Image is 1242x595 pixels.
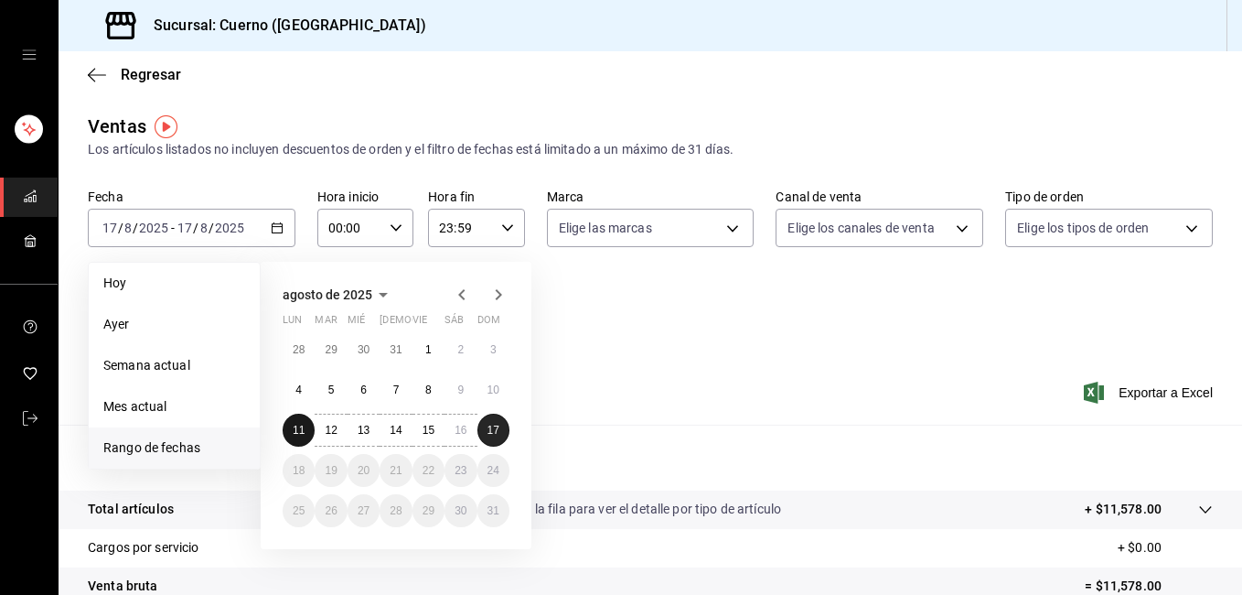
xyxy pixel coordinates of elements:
span: Elige las marcas [559,219,652,237]
abbr: 24 de agosto de 2025 [487,464,499,477]
span: Mes actual [103,397,245,416]
p: Da clic en la fila para ver el detalle por tipo de artículo [477,500,781,519]
abbr: martes [315,314,337,333]
abbr: lunes [283,314,302,333]
button: 30 de julio de 2025 [348,333,380,366]
input: -- [177,221,193,235]
button: 9 de agosto de 2025 [444,373,476,406]
abbr: 14 de agosto de 2025 [390,424,402,437]
abbr: 29 de julio de 2025 [325,343,337,356]
abbr: 7 de agosto de 2025 [393,384,400,396]
span: Hoy [103,274,245,293]
abbr: 12 de agosto de 2025 [325,424,337,437]
abbr: 13 de agosto de 2025 [358,424,369,437]
abbr: 18 de agosto de 2025 [293,464,305,477]
abbr: 30 de julio de 2025 [358,343,369,356]
abbr: 30 de agosto de 2025 [455,504,466,517]
button: 6 de agosto de 2025 [348,373,380,406]
p: Resumen [88,447,1213,469]
input: -- [199,221,209,235]
span: Regresar [121,66,181,83]
button: 28 de agosto de 2025 [380,494,412,527]
abbr: 27 de agosto de 2025 [358,504,369,517]
abbr: 28 de julio de 2025 [293,343,305,356]
abbr: jueves [380,314,487,333]
abbr: sábado [444,314,464,333]
p: + $0.00 [1118,538,1213,557]
img: Tooltip marker [155,115,177,138]
button: 22 de agosto de 2025 [412,454,444,487]
button: 27 de agosto de 2025 [348,494,380,527]
button: 10 de agosto de 2025 [477,373,509,406]
input: ---- [138,221,169,235]
span: / [209,221,214,235]
button: 26 de agosto de 2025 [315,494,347,527]
span: - [171,221,175,235]
button: 16 de agosto de 2025 [444,414,476,447]
button: 4 de agosto de 2025 [283,373,315,406]
abbr: 17 de agosto de 2025 [487,424,499,437]
p: Cargos por servicio [88,538,199,557]
button: 12 de agosto de 2025 [315,414,347,447]
label: Tipo de orden [1005,190,1213,203]
abbr: 9 de agosto de 2025 [457,384,464,396]
abbr: 11 de agosto de 2025 [293,424,305,437]
span: Ayer [103,315,245,334]
input: -- [123,221,133,235]
button: 29 de agosto de 2025 [412,494,444,527]
span: Rango de fechas [103,438,245,458]
abbr: 31 de julio de 2025 [390,343,402,356]
button: 30 de agosto de 2025 [444,494,476,527]
p: Total artículos [88,500,174,519]
button: 29 de julio de 2025 [315,333,347,366]
button: 3 de agosto de 2025 [477,333,509,366]
abbr: 6 de agosto de 2025 [360,384,367,396]
abbr: 21 de agosto de 2025 [390,464,402,477]
button: 31 de agosto de 2025 [477,494,509,527]
abbr: 1 de agosto de 2025 [425,343,432,356]
label: Hora inicio [317,190,413,203]
span: Elige los canales de venta [787,219,934,237]
abbr: 29 de agosto de 2025 [423,504,434,517]
button: 15 de agosto de 2025 [412,414,444,447]
abbr: 2 de agosto de 2025 [457,343,464,356]
span: / [118,221,123,235]
abbr: 20 de agosto de 2025 [358,464,369,477]
button: open drawer [22,48,37,62]
abbr: 28 de agosto de 2025 [390,504,402,517]
div: Los artículos listados no incluyen descuentos de orden y el filtro de fechas está limitado a un m... [88,140,1213,159]
button: Regresar [88,66,181,83]
button: 19 de agosto de 2025 [315,454,347,487]
abbr: domingo [477,314,500,333]
label: Fecha [88,190,295,203]
button: 14 de agosto de 2025 [380,414,412,447]
abbr: 10 de agosto de 2025 [487,384,499,396]
button: 1 de agosto de 2025 [412,333,444,366]
button: 21 de agosto de 2025 [380,454,412,487]
button: 24 de agosto de 2025 [477,454,509,487]
button: 28 de julio de 2025 [283,333,315,366]
p: + $11,578.00 [1085,500,1162,519]
button: 31 de julio de 2025 [380,333,412,366]
label: Hora fin [428,190,524,203]
button: 7 de agosto de 2025 [380,373,412,406]
abbr: 16 de agosto de 2025 [455,424,466,437]
abbr: viernes [412,314,427,333]
label: Marca [547,190,755,203]
button: 8 de agosto de 2025 [412,373,444,406]
abbr: 22 de agosto de 2025 [423,464,434,477]
abbr: 3 de agosto de 2025 [490,343,497,356]
button: 25 de agosto de 2025 [283,494,315,527]
span: Exportar a Excel [1087,382,1213,404]
button: 23 de agosto de 2025 [444,454,476,487]
abbr: 23 de agosto de 2025 [455,464,466,477]
abbr: 26 de agosto de 2025 [325,504,337,517]
h3: Sucursal: Cuerno ([GEOGRAPHIC_DATA]) [139,15,426,37]
button: 18 de agosto de 2025 [283,454,315,487]
button: 20 de agosto de 2025 [348,454,380,487]
span: Semana actual [103,356,245,375]
span: agosto de 2025 [283,287,372,302]
span: / [193,221,198,235]
button: 11 de agosto de 2025 [283,414,315,447]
